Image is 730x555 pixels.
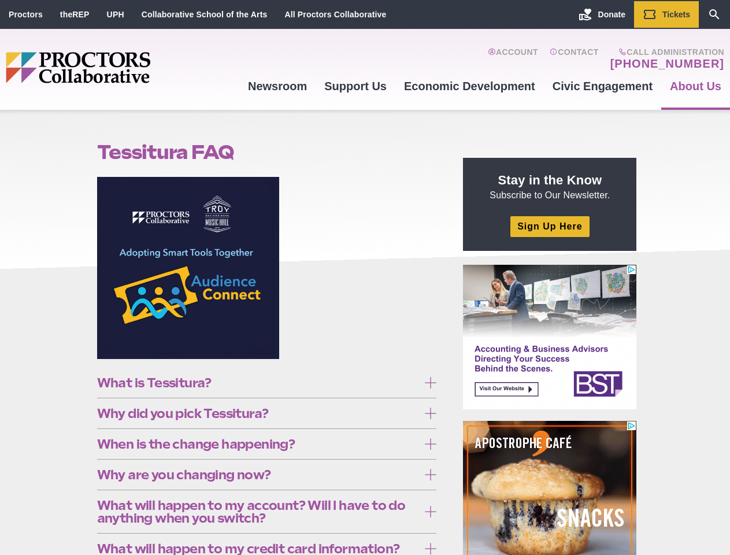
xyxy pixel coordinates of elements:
[97,407,419,420] span: Why did you pick Tessitura?
[395,71,544,102] a: Economic Development
[97,438,419,450] span: When is the change happening?
[9,10,43,19] a: Proctors
[477,172,622,202] p: Subscribe to Our Newsletter.
[634,1,699,28] a: Tickets
[544,71,661,102] a: Civic Engagement
[662,10,690,19] span: Tickets
[607,47,724,57] span: Call Administration
[97,542,419,555] span: What will happen to my credit card information?
[598,10,625,19] span: Donate
[510,216,589,236] a: Sign Up Here
[6,52,239,83] img: Proctors logo
[107,10,124,19] a: UPH
[661,71,730,102] a: About Us
[97,376,419,389] span: What is Tessitura?
[463,265,636,409] iframe: Advertisement
[97,468,419,481] span: Why are you changing now?
[284,10,386,19] a: All Proctors Collaborative
[142,10,268,19] a: Collaborative School of the Arts
[97,499,419,524] span: What will happen to my account? Will I have to do anything when you switch?
[488,47,538,71] a: Account
[570,1,634,28] a: Donate
[239,71,316,102] a: Newsroom
[498,173,602,187] strong: Stay in the Know
[610,57,724,71] a: [PHONE_NUMBER]
[550,47,599,71] a: Contact
[699,1,730,28] a: Search
[97,141,437,163] h1: Tessitura FAQ
[60,10,90,19] a: theREP
[316,71,395,102] a: Support Us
